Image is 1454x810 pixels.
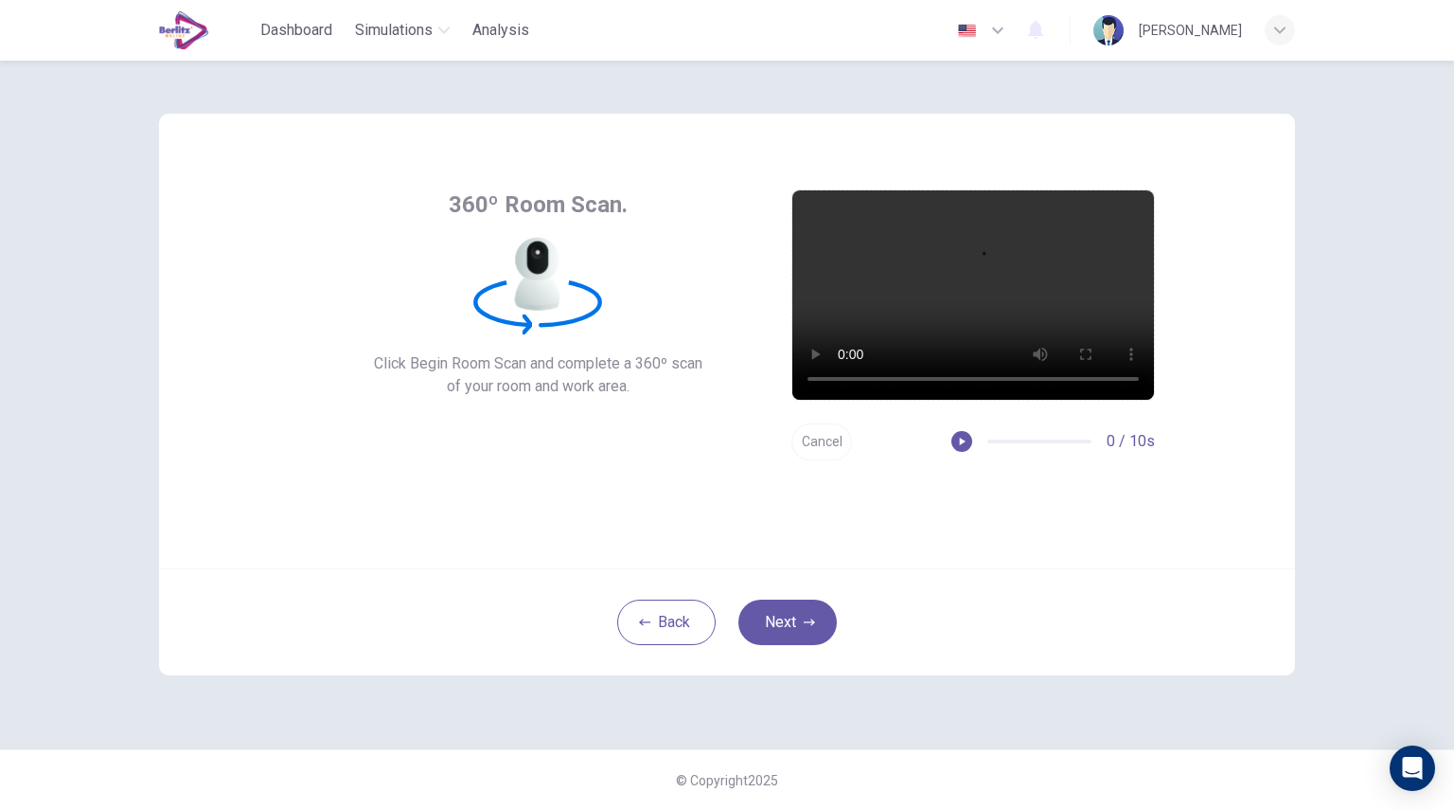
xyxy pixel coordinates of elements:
div: Open Intercom Messenger [1390,746,1435,791]
span: Analysis [472,19,529,42]
div: [PERSON_NAME] [1139,19,1242,42]
button: Cancel [791,423,852,460]
span: Click Begin Room Scan and complete a 360º scan [374,352,702,375]
button: Next [738,600,837,645]
span: 360º Room Scan. [449,189,628,220]
span: 0 / 10s [1107,430,1155,453]
button: Analysis [465,13,537,47]
img: EduSynch logo [159,11,209,49]
a: EduSynch logo [159,11,253,49]
span: of your room and work area. [374,375,702,398]
button: Back [617,600,716,645]
span: Simulations [355,19,433,42]
button: Dashboard [253,13,340,47]
img: Profile picture [1093,15,1124,45]
span: Dashboard [260,19,332,42]
span: © Copyright 2025 [676,773,778,788]
img: en [955,24,979,38]
button: Simulations [347,13,457,47]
